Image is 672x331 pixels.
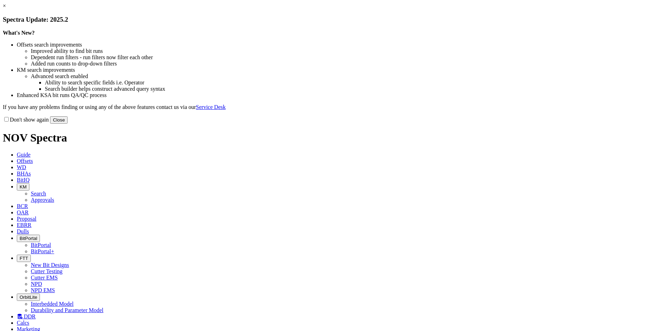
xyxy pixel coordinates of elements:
a: New Bit Designs [31,262,69,268]
input: Don't show again [4,117,9,122]
span: KM [20,184,27,189]
li: Enhanced KSA bit runs QA/QC process [17,92,669,98]
span: WD [17,164,26,170]
span: BHAs [17,171,31,177]
a: × [3,3,6,9]
li: KM search improvements [17,67,669,73]
h1: NOV Spectra [3,131,669,144]
a: Service Desk [196,104,226,110]
span: EBRR [17,222,31,228]
li: Search builder helps construct advanced query syntax [45,86,669,92]
span: BitIQ [17,177,29,183]
button: Close [50,116,68,124]
span: Proposal [17,216,36,222]
span: DDR [24,313,36,319]
a: NPD [31,281,42,287]
a: Approvals [31,197,54,203]
span: BCR [17,203,28,209]
li: Offsets search improvements [17,42,669,48]
p: If you have any problems finding or using any of the above features contact us via our [3,104,669,110]
li: Improved ability to find bit runs [31,48,669,54]
span: BitPortal [20,236,37,241]
a: BitPortal+ [31,248,54,254]
a: Interbedded Model [31,301,73,307]
span: Offsets [17,158,33,164]
span: Calcs [17,320,29,326]
li: Dependent run filters - run filters now filter each other [31,54,669,61]
a: Search [31,191,46,196]
a: NPD EMS [31,287,55,293]
a: Cutter EMS [31,275,58,281]
li: Ability to search specific fields i.e. Operator [45,80,669,86]
label: Don't show again [3,117,49,123]
span: Dulls [17,228,29,234]
span: OAR [17,209,29,215]
h3: Spectra Update: 2025.2 [3,16,669,23]
a: BitPortal [31,242,51,248]
span: OrbitLite [20,295,37,300]
strong: What's New? [3,30,35,36]
li: Added run counts to drop-down filters [31,61,669,67]
span: Guide [17,152,30,158]
span: FTT [20,256,28,261]
a: Durability and Parameter Model [31,307,104,313]
a: Cutter Testing [31,268,63,274]
li: Advanced search enabled [31,73,669,80]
